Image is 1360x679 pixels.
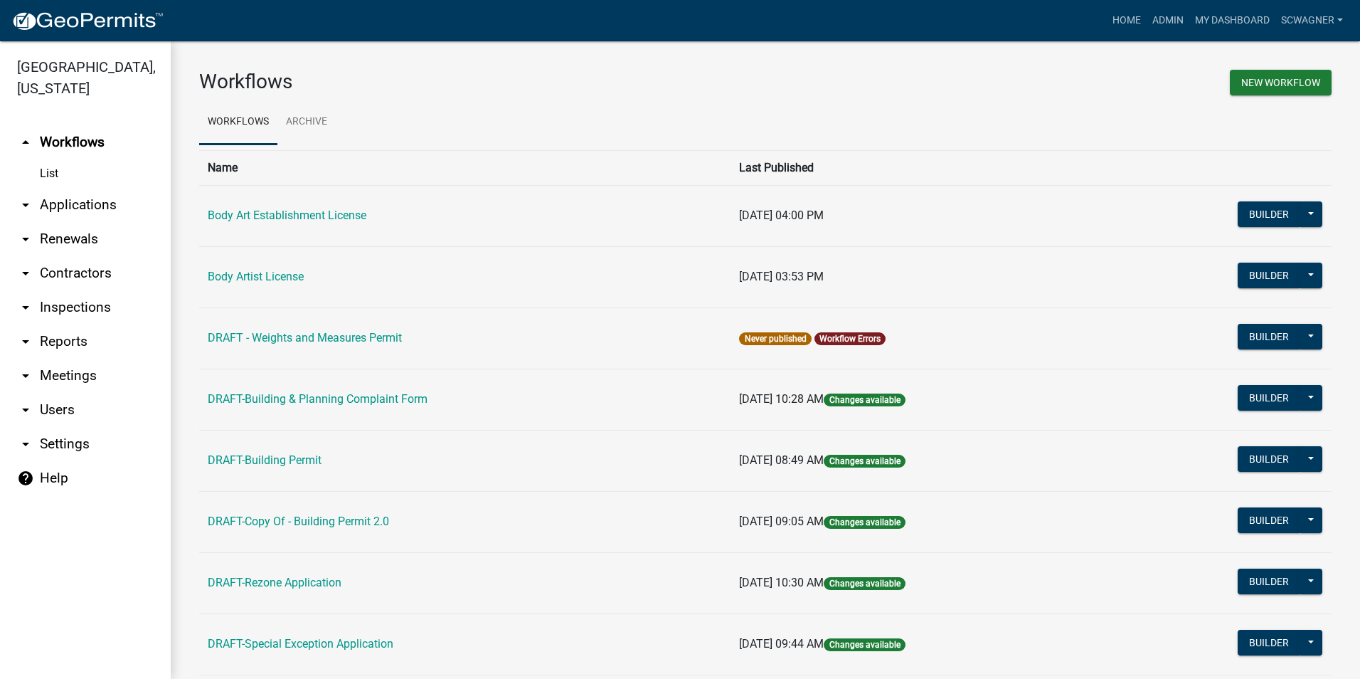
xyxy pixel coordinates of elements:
[17,401,34,419] i: arrow_drop_down
[17,196,34,214] i: arrow_drop_down
[1238,507,1300,533] button: Builder
[824,577,905,590] span: Changes available
[208,209,366,222] a: Body Art Establishment License
[1238,569,1300,594] button: Builder
[208,270,304,283] a: Body Artist License
[17,265,34,282] i: arrow_drop_down
[1230,70,1332,95] button: New Workflow
[824,638,905,651] span: Changes available
[1238,324,1300,349] button: Builder
[17,333,34,350] i: arrow_drop_down
[739,270,824,283] span: [DATE] 03:53 PM
[277,100,336,145] a: Archive
[17,436,34,453] i: arrow_drop_down
[739,453,824,467] span: [DATE] 08:49 AM
[208,331,402,344] a: DRAFT - Weights and Measures Permit
[199,150,731,185] th: Name
[208,576,341,589] a: DRAFT-Rezone Application
[1107,7,1147,34] a: Home
[824,455,905,468] span: Changes available
[824,516,905,529] span: Changes available
[1238,263,1300,288] button: Builder
[1238,201,1300,227] button: Builder
[17,367,34,384] i: arrow_drop_down
[739,392,824,406] span: [DATE] 10:28 AM
[199,100,277,145] a: Workflows
[1238,630,1300,656] button: Builder
[208,453,322,467] a: DRAFT-Building Permit
[1238,446,1300,472] button: Builder
[739,576,824,589] span: [DATE] 10:30 AM
[739,637,824,651] span: [DATE] 09:44 AM
[1275,7,1349,34] a: scwagner
[739,209,824,222] span: [DATE] 04:00 PM
[17,231,34,248] i: arrow_drop_down
[208,515,389,528] a: DRAFT-Copy Of - Building Permit 2.0
[739,515,824,528] span: [DATE] 09:05 AM
[17,470,34,487] i: help
[1189,7,1275,34] a: My Dashboard
[1147,7,1189,34] a: Admin
[824,394,905,406] span: Changes available
[208,392,427,406] a: DRAFT-Building & Planning Complaint Form
[731,150,1115,185] th: Last Published
[739,332,811,345] span: Never published
[17,299,34,316] i: arrow_drop_down
[17,134,34,151] i: arrow_drop_up
[199,70,755,94] h3: Workflows
[1238,385,1300,411] button: Builder
[819,334,881,344] a: Workflow Errors
[208,637,393,651] a: DRAFT-Special Exception Application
